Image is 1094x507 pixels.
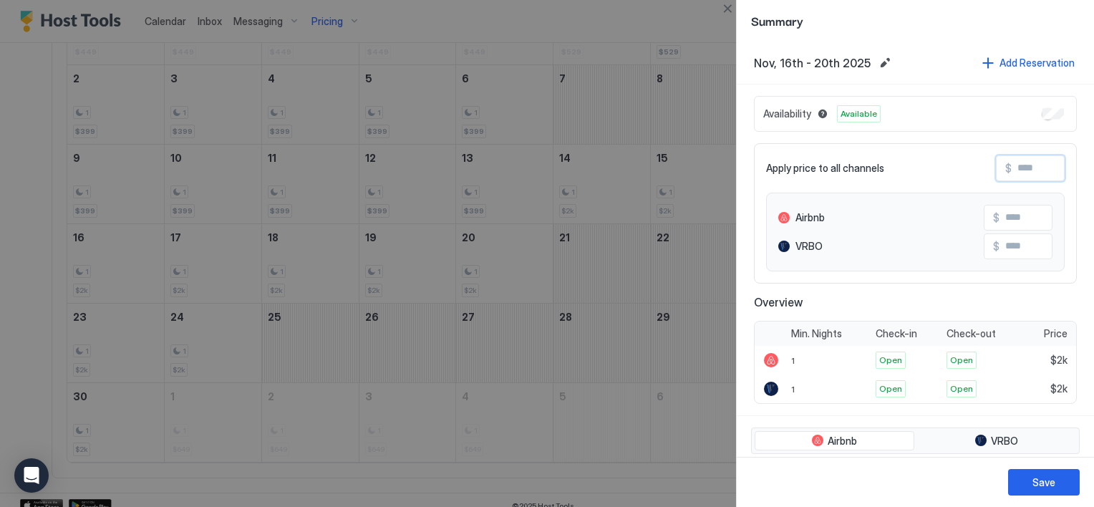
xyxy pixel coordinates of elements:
[879,354,902,367] span: Open
[991,435,1018,448] span: VRBO
[751,11,1080,29] span: Summary
[947,327,996,340] span: Check-out
[766,162,884,175] span: Apply price to all channels
[876,327,917,340] span: Check-in
[754,56,871,70] span: Nov, 16th - 20th 2025
[876,54,894,72] button: Edit date range
[751,428,1080,455] div: tab-group
[791,327,842,340] span: Min. Nights
[1005,162,1012,175] span: $
[999,55,1075,70] div: Add Reservation
[791,355,795,366] span: 1
[1008,469,1080,496] button: Save
[1050,354,1068,367] span: $2k
[754,295,1077,309] span: Overview
[993,211,999,224] span: $
[841,107,877,120] span: Available
[1032,475,1055,490] div: Save
[950,354,973,367] span: Open
[795,240,823,253] span: VRBO
[1044,327,1068,340] span: Price
[791,384,795,395] span: 1
[950,382,973,395] span: Open
[755,431,914,451] button: Airbnb
[828,435,857,448] span: Airbnb
[763,107,811,120] span: Availability
[917,431,1077,451] button: VRBO
[993,240,999,253] span: $
[814,105,831,122] button: Blocked dates override all pricing rules and remain unavailable until manually unblocked
[980,53,1077,72] button: Add Reservation
[879,382,902,395] span: Open
[14,458,49,493] div: Open Intercom Messenger
[1050,382,1068,395] span: $2k
[795,211,825,224] span: Airbnb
